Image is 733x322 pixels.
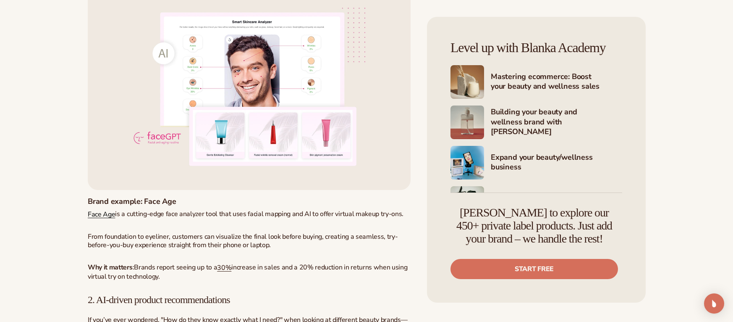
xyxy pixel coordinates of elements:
[491,107,622,137] h4: Building your beauty and wellness brand with [PERSON_NAME]
[491,72,622,92] h4: Mastering ecommerce: Boost your beauty and wellness sales
[450,146,484,179] img: Shopify Image 4
[217,263,231,272] a: 30%
[450,259,618,279] a: Start free
[450,146,622,179] a: Shopify Image 4 Expand your beauty/wellness business
[88,294,230,305] span: 2. AI-driven product recommendations
[450,106,622,139] a: Shopify Image 3 Building your beauty and wellness brand with [PERSON_NAME]
[88,232,398,250] span: From foundation to eyeliner, customers can visualize the final look before buying, creating a sea...
[450,106,484,139] img: Shopify Image 3
[450,65,622,99] a: Shopify Image 2 Mastering ecommerce: Boost your beauty and wellness sales
[491,153,622,173] h4: Expand your beauty/wellness business
[88,210,115,219] a: Face Age
[450,40,622,55] h4: Level up with Blanka Academy
[88,263,133,272] strong: Why it matters
[88,196,176,206] span: Brand example: Face Age
[88,263,134,272] span: :
[450,65,484,99] img: Shopify Image 2
[115,209,403,219] span: is a cutting-edge face analyzer tool that uses facial mapping and AI to offer virtual makeup try-...
[704,293,724,314] div: Open Intercom Messenger
[134,263,217,272] span: Brands report seeing up to a
[88,263,407,281] span: increase in sales and a 20% reduction in returns when using virtual try on technology.
[450,206,618,245] h4: [PERSON_NAME] to explore our 450+ private label products. Just add your brand – we handle the rest!
[450,186,622,220] a: Shopify Image 5 Marketing your beauty and wellness brand 101
[450,186,484,220] img: Shopify Image 5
